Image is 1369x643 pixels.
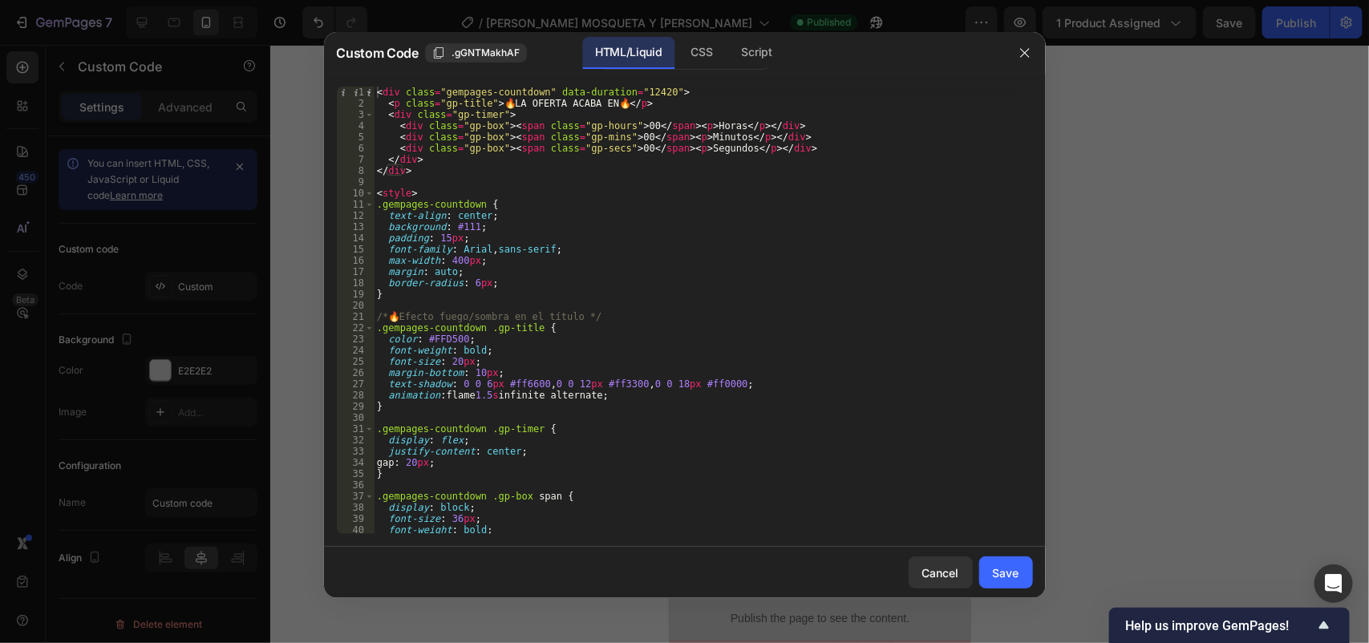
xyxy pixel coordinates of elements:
div: 37 [337,491,375,502]
div: 8 [337,165,375,176]
div: 16 [337,255,375,266]
div: 38 [337,502,375,513]
div: 36 [337,479,375,491]
div: 10 [337,188,375,199]
button: Save [979,556,1033,588]
div: 34 [337,457,375,468]
div: 20 [337,300,375,311]
div: 1 [337,87,375,98]
div: 39 [337,513,375,524]
div: 11 [337,199,375,210]
div: 23 [337,334,375,345]
div: 5 [337,131,375,143]
div: Script [729,37,785,69]
div: Open Intercom Messenger [1314,564,1353,603]
div: 18 [337,277,375,289]
div: 29 [337,401,375,412]
div: 21 [337,311,375,322]
div: 26 [337,367,375,378]
div: 2 [337,98,375,109]
span: iPhone 13 Mini ( 375 px) [80,8,188,24]
div: 19 [337,289,375,300]
button: Cancel [909,556,973,588]
div: 30 [337,412,375,423]
div: 4 [337,120,375,131]
div: 27 [337,378,375,390]
div: 14 [337,233,375,244]
div: Save [993,564,1019,581]
span: Custom Code [337,43,419,63]
div: CSS [678,37,726,69]
div: 35 [337,468,375,479]
div: 9 [337,176,375,188]
div: 13 [337,221,375,233]
div: 15 [337,244,375,255]
div: 12 [337,210,375,221]
div: 33 [337,446,375,457]
div: HTML/Liquid [582,37,674,69]
div: 25 [337,356,375,367]
button: Show survey - Help us improve GemPages! [1125,616,1334,635]
div: 17 [337,266,375,277]
div: 40 [337,524,375,536]
div: 28 [337,390,375,401]
div: 7 [337,154,375,165]
button: .gGNTMakhAF [425,43,527,63]
div: 6 [337,143,375,154]
div: 31 [337,423,375,435]
div: Custom Code [20,36,88,51]
div: 24 [337,345,375,356]
div: 22 [337,322,375,334]
span: .gGNTMakhAF [452,46,520,60]
div: 32 [337,435,375,446]
span: Help us improve GemPages! [1125,618,1314,633]
div: 3 [337,109,375,120]
div: Cancel [922,564,959,581]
